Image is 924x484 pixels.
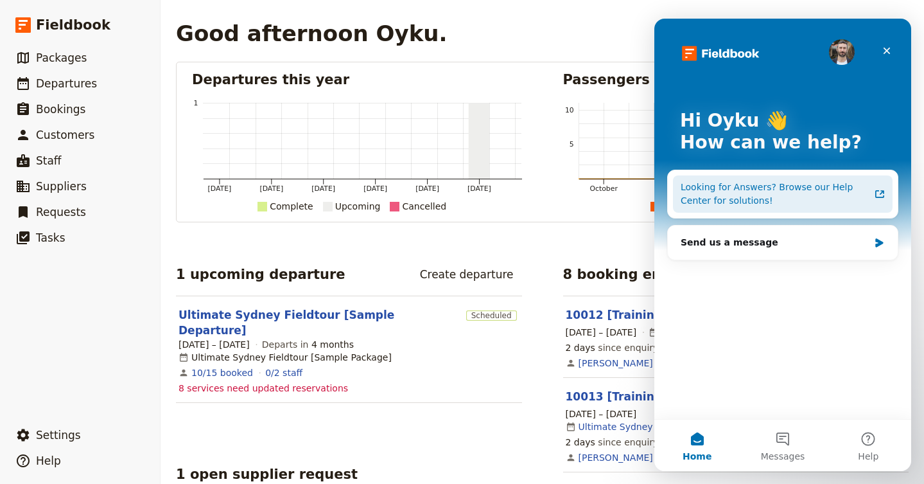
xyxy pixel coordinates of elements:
[566,326,637,339] span: [DATE] – [DATE]
[193,99,198,107] tspan: 1
[579,451,723,464] a: [PERSON_NAME] [Training Data]
[564,106,573,114] tspan: 10
[179,351,392,364] div: Ultimate Sydney Fieldtour [Sample Package]
[176,21,447,46] h1: Good afternoon Oyku.
[36,454,61,467] span: Help
[566,343,595,353] span: 2 days
[402,199,446,214] div: Cancelled
[311,339,354,350] span: 4 months
[466,310,517,321] span: Scheduled
[412,264,522,285] a: Create departure
[654,19,911,471] iframe: Intercom live chat
[36,429,81,442] span: Settings
[566,309,700,321] a: 10012 [Training Data]
[36,15,110,35] span: Fieldbook
[335,199,381,214] div: Upcoming
[364,184,388,193] tspan: [DATE]
[191,366,253,379] a: View the bookings for this departure
[36,231,65,244] span: Tasks
[270,199,313,214] div: Complete
[265,366,302,379] a: 0/2 staff
[563,265,714,284] h2: 8 booking enquiries
[36,206,86,219] span: Requests
[579,420,787,433] a: Ultimate Sydney Fieldtour [Sample Departure]
[36,103,85,116] span: Bookings
[569,140,573,148] tspan: 5
[36,154,62,167] span: Staff
[563,70,893,89] h2: Passengers booked this year
[589,184,618,193] tspan: October
[36,129,94,141] span: Customers
[566,437,595,447] span: 2 days
[566,341,659,354] span: since enquiry
[566,408,637,420] span: [DATE] – [DATE]
[312,184,336,193] tspan: [DATE]
[415,184,439,193] tspan: [DATE]
[179,382,348,395] span: 8 services need updated reservations
[262,338,354,351] span: Departs in
[566,390,700,403] a: 10013 [Training Data]
[176,265,345,284] h2: 1 upcoming departure
[467,184,491,193] tspan: [DATE]
[179,307,461,338] a: Ultimate Sydney Fieldtour [Sample Departure]
[176,465,358,484] h2: 1 open supplier request
[179,338,250,351] span: [DATE] – [DATE]
[36,51,87,64] span: Packages
[192,70,522,89] h2: Departures this year
[36,180,87,193] span: Suppliers
[36,77,97,90] span: Departures
[260,184,284,193] tspan: [DATE]
[566,436,659,449] span: since enquiry
[579,357,723,370] a: [PERSON_NAME] [Training Data]
[208,184,232,193] tspan: [DATE]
